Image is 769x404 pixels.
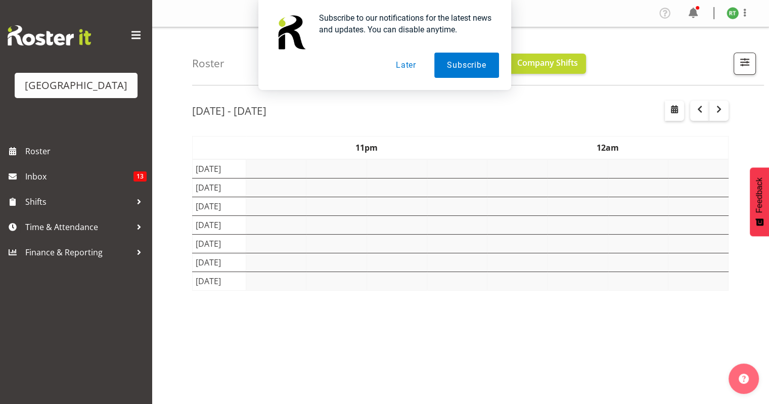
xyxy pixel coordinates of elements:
th: 12am [487,136,729,159]
div: Subscribe to our notifications for the latest news and updates. You can disable anytime. [311,12,499,35]
span: 13 [133,171,147,182]
button: Later [383,53,429,78]
span: Feedback [755,177,764,213]
span: Shifts [25,194,131,209]
button: Feedback - Show survey [750,167,769,236]
td: [DATE] [193,234,246,253]
img: notification icon [270,12,311,53]
h2: [DATE] - [DATE] [192,104,266,117]
button: Subscribe [434,53,499,78]
span: Finance & Reporting [25,245,131,260]
img: help-xxl-2.png [739,374,749,384]
td: [DATE] [193,159,246,178]
td: [DATE] [193,197,246,215]
td: [DATE] [193,215,246,234]
span: Time & Attendance [25,219,131,235]
span: Inbox [25,169,133,184]
button: Select a specific date within the roster. [665,101,684,121]
span: Roster [25,144,147,159]
th: 11pm [246,136,487,159]
td: [DATE] [193,272,246,290]
td: [DATE] [193,178,246,197]
td: [DATE] [193,253,246,272]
